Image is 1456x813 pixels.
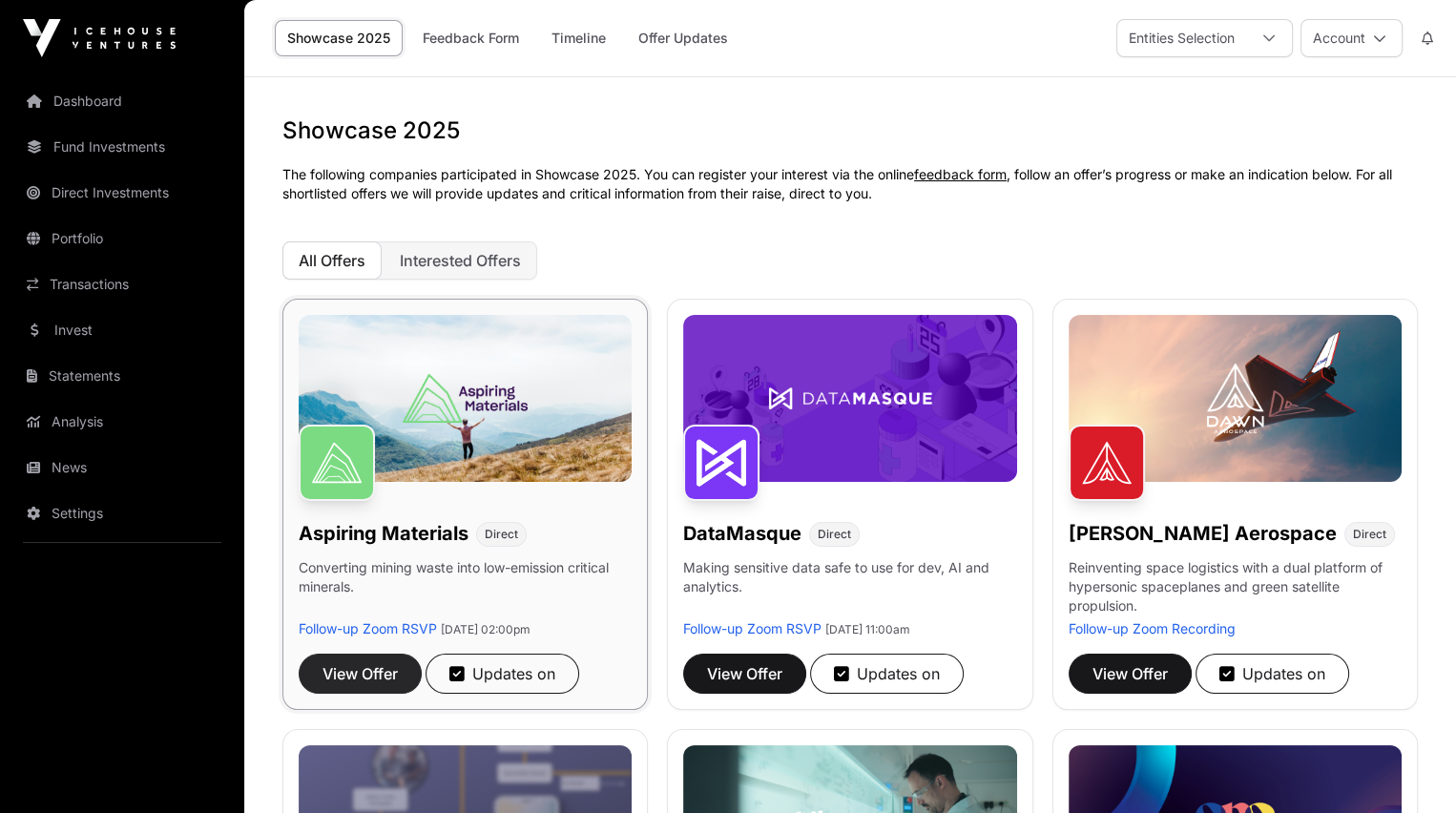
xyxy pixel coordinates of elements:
img: Aspiring-Banner.jpg [299,315,632,482]
button: Updates on [810,654,964,694]
img: Aspiring Materials [299,425,375,501]
a: Transactions [15,263,229,305]
span: All Offers [299,251,365,270]
a: Dashboard [15,80,229,122]
img: Dawn Aerospace [1069,425,1145,501]
a: Fund Investments [15,126,229,168]
a: Follow-up Zoom RSVP [299,620,437,636]
h1: DataMasque [683,520,801,547]
button: Updates on [1196,654,1349,694]
button: View Offer [683,654,806,694]
a: Feedback Form [410,20,531,56]
button: Updates on [426,654,579,694]
a: Timeline [539,20,618,56]
a: Follow-up Zoom Recording [1069,620,1236,636]
h1: Showcase 2025 [282,115,1418,146]
a: Direct Investments [15,172,229,214]
span: Direct [818,527,851,542]
a: Settings [15,492,229,534]
p: Converting mining waste into low-emission critical minerals. [299,558,632,619]
button: Interested Offers [384,241,537,280]
span: View Offer [1092,662,1168,685]
span: View Offer [322,662,398,685]
p: The following companies participated in Showcase 2025. You can register your interest via the onl... [282,165,1418,203]
img: Dawn-Banner.jpg [1069,315,1402,482]
div: Entities Selection [1117,20,1246,56]
span: Interested Offers [400,251,521,270]
a: Portfolio [15,218,229,260]
a: Statements [15,355,229,397]
div: Updates on [1219,662,1325,685]
h1: [PERSON_NAME] Aerospace [1069,520,1337,547]
a: Analysis [15,401,229,443]
div: Updates on [449,662,555,685]
h1: Aspiring Materials [299,520,468,547]
span: View Offer [707,662,782,685]
span: Direct [1353,527,1386,542]
iframe: Chat Widget [1361,721,1456,813]
span: [DATE] 02:00pm [441,622,530,636]
p: Making sensitive data safe to use for dev, AI and analytics. [683,558,1016,619]
span: [DATE] 11:00am [825,622,910,636]
a: Follow-up Zoom RSVP [683,620,822,636]
span: Direct [485,527,518,542]
p: Reinventing space logistics with a dual platform of hypersonic spaceplanes and green satellite pr... [1069,558,1402,619]
img: DataMasque [683,425,759,501]
button: All Offers [282,241,382,280]
a: Showcase 2025 [275,20,403,56]
button: Account [1300,19,1403,57]
img: DataMasque-Banner.jpg [683,315,1016,482]
button: View Offer [299,654,422,694]
button: View Offer [1069,654,1192,694]
a: News [15,447,229,489]
a: feedback form [914,166,1007,182]
img: Icehouse Ventures Logo [23,19,176,57]
a: Invest [15,309,229,351]
div: Updates on [834,662,940,685]
a: Offer Updates [626,20,740,56]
